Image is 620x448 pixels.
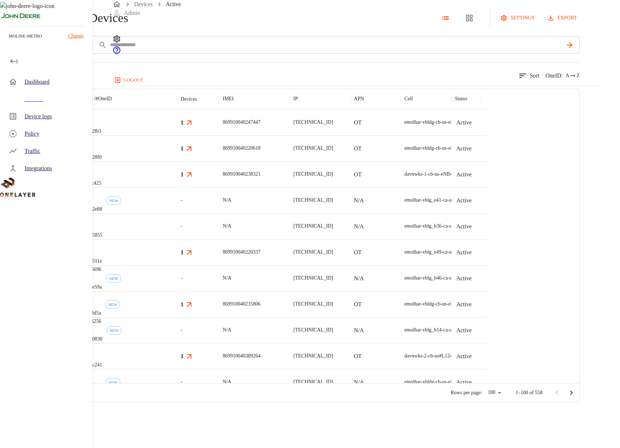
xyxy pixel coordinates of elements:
p: Active [456,300,472,309]
span: NEW [106,302,120,307]
p: 869910040389264 [223,352,261,360]
p: N/A [354,378,364,387]
p: N/A [354,222,364,231]
p: OT [354,248,362,257]
div: emolhar-vbldg-cb-us-eNB493830 #DH240725611::NOKIA::ASIB [404,119,539,126]
span: #L1243710802::NOKIA::ASIB [439,353,503,359]
span: NEW [106,380,120,385]
p: 869910040238321 [223,171,261,178]
span: emolhar-vbldg-cb-us-eNB493830 [404,145,473,151]
p: [TECHNICAL_ID] [293,171,333,178]
p: N/A [223,274,231,282]
p: 869910040235806 [223,300,261,308]
span: davnwks-1-cb-us-eNB493850 [404,171,465,177]
p: Status [455,95,467,102]
p: N/A [223,378,231,386]
p: [TECHNICAL_ID] [293,378,333,386]
div: First seen: 09/10/2025 10:18:28 PM [106,196,121,205]
div: Devices [181,96,197,102]
p: OT [354,144,362,153]
p: OT [354,300,362,309]
p: Active [456,248,472,257]
span: NEW [106,276,120,281]
p: Active [456,352,472,361]
span: NEW [107,198,121,203]
p: Model / [80,95,112,102]
span: - [181,326,182,334]
div: First seen: 08/18/2025 11:03:09 PM [106,378,120,387]
span: - [181,274,182,282]
p: [TECHNICAL_ID] [293,352,333,360]
p: N/A [223,223,231,230]
p: N/A [354,196,364,205]
p: Active [456,196,472,205]
a: onelayer-support [112,49,121,56]
p: [TECHNICAL_ID] [293,119,333,126]
p: [TECHNICAL_ID] [293,223,333,230]
span: - [181,197,182,204]
p: OT [354,118,362,127]
p: Active [456,222,472,231]
h3: 1 [181,248,183,256]
a: logout [112,74,600,86]
p: Cell [404,95,413,102]
a: Devices [134,1,153,7]
p: 869910040220337 [223,249,261,256]
p: IMEI [223,95,234,102]
h3: 1 [181,170,183,179]
p: Active [456,118,472,127]
p: OT [354,352,362,361]
span: emolhar-vblg_b46-ca-us [404,275,454,281]
h3: 1 [181,300,183,308]
div: First seen: 09/02/2025 08:26:52 PM [105,300,120,309]
p: 869910040247447 [223,119,261,126]
span: Support Portal [112,49,121,56]
span: # OneID [96,96,112,101]
div: emolhar-vbldg-cb-us-eNB493830 #DH240725611::NOKIA::ASIB [404,300,539,308]
span: NEW [107,328,121,333]
p: [TECHNICAL_ID] [293,197,333,204]
h3: 1 [181,118,183,127]
span: emolhar-vblg_e49-ca-us [404,249,454,255]
span: emolhar-vblg_e41-ca-us-eNB432538 [404,197,480,203]
div: First seen: 09/02/2025 09:01:52 PM [107,326,121,335]
span: emolhar-vblg_b36-ca-us-eNB432539 [404,223,480,229]
span: - [181,378,182,386]
p: 1–100 of 558 [515,389,542,396]
p: [TECHNICAL_ID] [293,326,333,334]
p: APN [354,95,364,102]
h3: 1 [181,144,183,153]
div: First seen: 08/28/2025 09:03:54 AM [106,274,121,283]
p: N/A [354,274,364,283]
p: [TECHNICAL_ID] [293,300,333,308]
div: emolhar-xbldg-cb-us-eNB493831 #DH240725609::NOKIA::ASIB [404,378,539,386]
button: Go to next page [564,386,579,400]
p: Active [456,326,472,335]
span: emolhar-vblg_b14-ca-us [404,327,454,333]
div: emolhar-vblg_b36-ca-us-eNB432539 #EB211210942::NOKIA::FW2QQD [404,223,554,230]
h3: 1 [181,352,183,360]
p: Rows per page: [451,389,482,396]
p: Active [456,378,472,387]
p: OT [354,170,362,179]
p: N/A [354,326,364,335]
div: emolhar-vblg_e41-ca-us-eNB432538 #EB211210933::NOKIA::FW2QQD [404,197,554,204]
p: Active [456,274,472,283]
p: 869910040220618 [223,145,261,152]
p: [TECHNICAL_ID] [293,249,333,256]
span: emolhar-vbldg-cb-us-eNB493830 [404,301,473,307]
span: davnwks-2-cb-us [404,353,439,359]
p: Active [456,144,472,153]
span: - [181,223,182,230]
p: Admin [124,9,140,17]
p: N/A [223,197,231,204]
p: [TECHNICAL_ID] [293,274,333,282]
span: emolhar-xbldg-cb-us-eNB493831 [404,379,473,385]
div: 100 [485,387,504,398]
p: IP [293,95,298,102]
span: emolhar-vbldg-cb-us-eNB493830 [404,119,473,125]
p: [TECHNICAL_ID] [293,145,333,152]
p: N/A [223,326,231,334]
p: Active [456,170,472,179]
div: emolhar-vbldg-cb-us-eNB493830 #DH240725611::NOKIA::ASIB [404,145,539,152]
